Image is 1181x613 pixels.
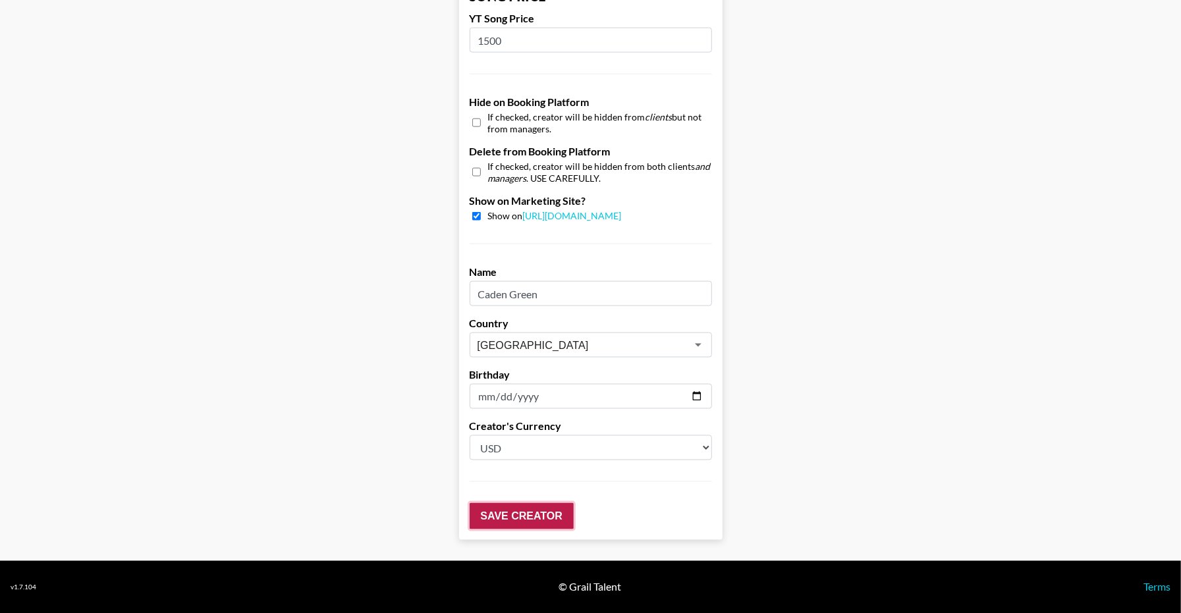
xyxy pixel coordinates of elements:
a: Terms [1143,581,1170,593]
label: Creator's Currency [470,419,712,433]
label: Country [470,317,712,330]
em: and managers [488,161,711,184]
input: Save Creator [470,503,574,529]
div: © Grail Talent [559,581,621,594]
span: Show on [488,210,622,223]
a: [URL][DOMAIN_NAME] [523,210,622,221]
label: Name [470,265,712,279]
label: Hide on Booking Platform [470,95,712,109]
label: Birthday [470,368,712,381]
span: If checked, creator will be hidden from both clients . USE CAREFULLY. [488,161,712,184]
label: Delete from Booking Platform [470,145,712,158]
button: Open [689,336,707,354]
label: YT Song Price [470,12,712,25]
label: Show on Marketing Site? [470,194,712,207]
div: v 1.7.104 [11,583,36,592]
em: clients [645,111,673,122]
span: If checked, creator will be hidden from but not from managers. [488,111,712,134]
